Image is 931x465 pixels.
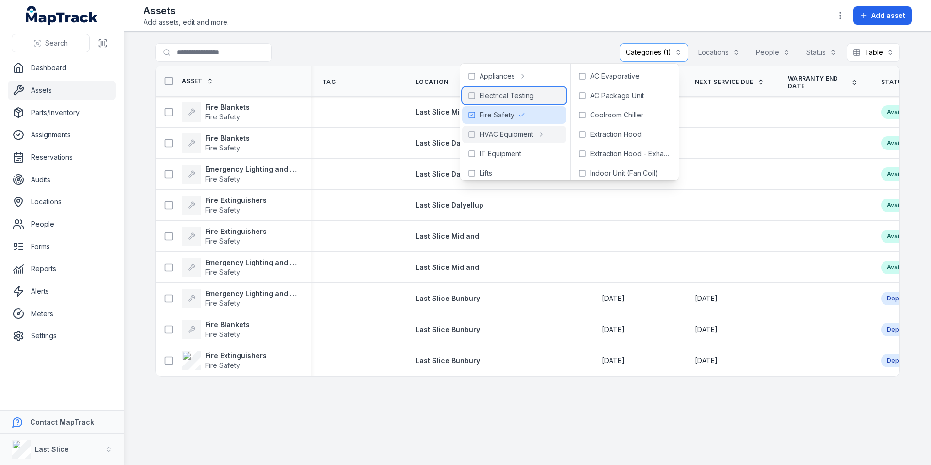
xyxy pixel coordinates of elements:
[480,168,492,178] span: Lifts
[8,125,116,145] a: Assignments
[416,108,479,116] span: Last Slice Midland
[602,325,625,334] time: 01/06/2025, 12:00:00 am
[205,299,240,307] span: Fire Safety
[602,325,625,333] span: [DATE]
[205,206,240,214] span: Fire Safety
[205,361,240,369] span: Fire Safety
[416,263,479,272] a: Last Slice Midland
[182,133,250,153] a: Fire BlanketsFire Safety
[695,78,754,86] span: Next Service Due
[480,91,534,100] span: Electrical Testing
[881,199,919,212] div: Available
[480,71,515,81] span: Appliances
[881,136,919,150] div: Available
[695,356,718,365] time: 01/12/2025, 12:00:00 am
[8,192,116,212] a: Locations
[881,261,919,274] div: Available
[26,6,98,25] a: MapTrack
[205,268,240,276] span: Fire Safety
[182,289,299,308] a: Emergency Lighting and SignageFire Safety
[182,227,267,246] a: Fire ExtinguishersFire Safety
[590,71,640,81] span: AC Evaporative
[881,105,919,119] div: Available
[182,77,213,85] a: Asset
[416,325,480,333] span: Last Slice Bunbury
[205,227,267,236] strong: Fire Extinguishers
[416,356,480,365] a: Last Slice Bunbury
[602,356,625,365] time: 01/06/2025, 12:00:00 am
[205,175,240,183] span: Fire Safety
[416,107,479,117] a: Last Slice Midland
[8,326,116,346] a: Settings
[750,43,796,62] button: People
[182,320,250,339] a: Fire BlanketsFire Safety
[8,148,116,167] a: Reservations
[8,81,116,100] a: Assets
[322,78,336,86] span: Tag
[800,43,843,62] button: Status
[416,325,480,334] a: Last Slice Bunbury
[480,110,514,120] span: Fire Safety
[30,418,94,426] strong: Contact MapTrack
[182,351,267,370] a: Fire ExtinguishersFire Safety
[590,110,643,120] span: Coolroom Chiller
[416,170,483,178] span: Last Slice Dalyellup
[590,168,658,178] span: Indoor Unit (Fan Coil)
[8,259,116,279] a: Reports
[881,230,919,243] div: Available
[480,130,533,139] span: HVAC Equipment
[853,6,912,25] button: Add asset
[12,34,90,52] button: Search
[416,232,479,240] span: Last Slice Midland
[881,354,921,367] div: Deployed
[881,323,921,336] div: Deployed
[695,294,718,302] span: [DATE]
[871,11,905,20] span: Add asset
[788,75,858,90] a: Warranty End Date
[8,170,116,189] a: Audits
[602,356,625,365] span: [DATE]
[8,103,116,122] a: Parts/Inventory
[8,237,116,256] a: Forms
[788,75,847,90] span: Warranty End Date
[881,78,906,86] span: Status
[480,149,521,159] span: IT Equipment
[144,17,229,27] span: Add assets, edit and more.
[8,58,116,78] a: Dashboard
[590,149,671,159] span: Extraction Hood - Exhaust Fan
[847,43,900,62] button: Table
[205,258,299,267] strong: Emergency Lighting and Signage
[590,130,642,139] span: Extraction Hood
[182,102,250,122] a: Fire BlanketsFire Safety
[205,351,267,361] strong: Fire Extinguishers
[8,215,116,234] a: People
[416,263,479,271] span: Last Slice Midland
[416,200,483,210] a: Last Slice Dalyellup
[205,144,240,152] span: Fire Safety
[416,294,480,302] span: Last Slice Bunbury
[205,289,299,299] strong: Emergency Lighting and Signage
[205,102,250,112] strong: Fire Blankets
[881,78,917,86] a: Status
[416,78,448,86] span: Location
[205,133,250,143] strong: Fire Blankets
[182,165,299,184] a: Emergency Lighting and SignageFire Safety
[205,237,240,245] span: Fire Safety
[602,294,625,303] time: 01/06/2025, 12:00:00 am
[144,4,229,17] h2: Assets
[205,165,299,174] strong: Emergency Lighting and Signage
[695,325,718,333] span: [DATE]
[416,138,483,148] a: Last Slice Dalyellup
[416,294,480,303] a: Last Slice Bunbury
[695,78,764,86] a: Next Service Due
[8,282,116,301] a: Alerts
[182,77,203,85] span: Asset
[590,91,644,100] span: AC Package Unit
[881,167,919,181] div: Available
[205,196,267,205] strong: Fire Extinguishers
[416,169,483,179] a: Last Slice Dalyellup
[416,139,483,147] span: Last Slice Dalyellup
[8,304,116,323] a: Meters
[602,294,625,302] span: [DATE]
[416,232,479,241] a: Last Slice Midland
